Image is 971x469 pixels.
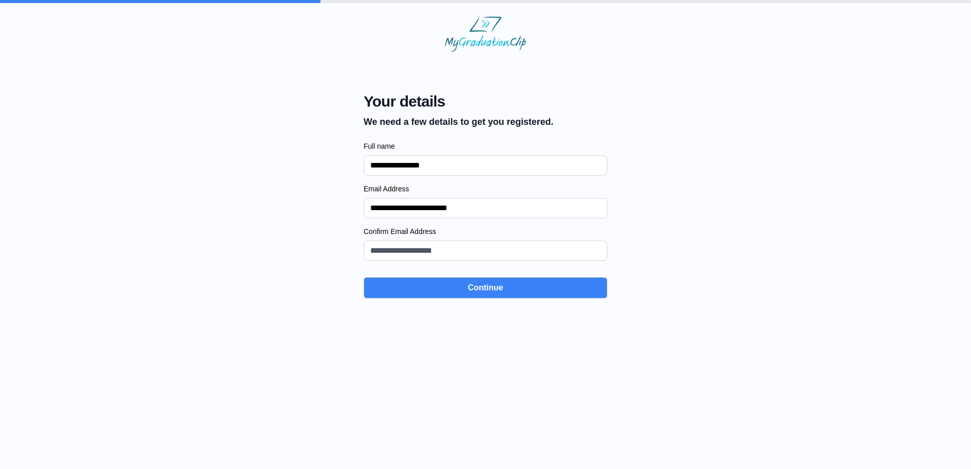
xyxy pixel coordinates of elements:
img: MyGraduationClip [445,16,526,52]
p: We need a few details to get you registered. [364,115,554,129]
span: Your details [364,92,554,111]
button: Continue [364,277,607,298]
label: Full name [364,141,607,151]
label: Email Address [364,184,607,194]
label: Confirm Email Address [364,226,607,237]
